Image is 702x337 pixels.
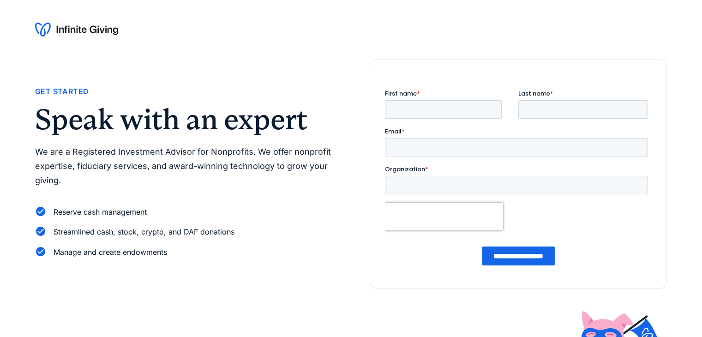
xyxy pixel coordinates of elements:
div: Streamlined cash, stock, crypto, and DAF donations [54,226,234,238]
div: Reserve cash management [54,206,147,218]
div: Manage and create endowments [54,246,167,259]
p: We are a Registered Investment Advisor for Nonprofits. We offer nonprofit expertise, fiduciary se... [35,145,332,187]
iframe: Form 0 [385,89,652,273]
div: Get Started [35,85,89,98]
h2: Speak with an expert [35,105,332,134]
